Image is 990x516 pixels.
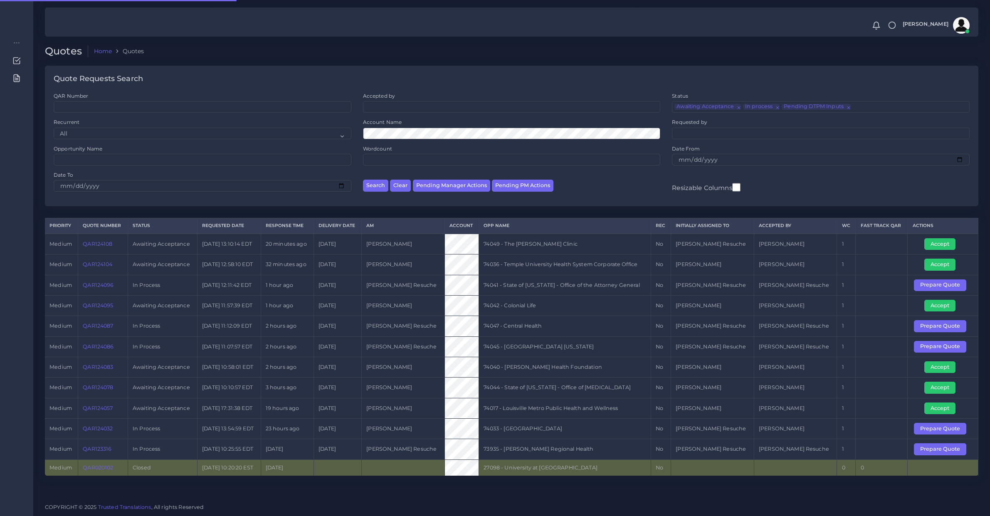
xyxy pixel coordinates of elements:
[198,316,261,336] td: [DATE] 11:12:09 EDT
[128,357,197,377] td: Awaiting Acceptance
[837,378,856,398] td: 1
[671,418,754,439] td: [PERSON_NAME] Resuche
[837,316,856,336] td: 1
[754,357,837,377] td: [PERSON_NAME]
[837,275,856,295] td: 1
[671,336,754,357] td: [PERSON_NAME] Resuche
[671,439,754,459] td: [PERSON_NAME] Resuche
[363,145,392,152] label: Wordcount
[54,74,143,84] h4: Quote Requests Search
[743,104,780,110] li: In process
[128,378,197,398] td: Awaiting Acceptance
[362,398,445,418] td: [PERSON_NAME]
[924,382,955,393] button: Accept
[198,398,261,418] td: [DATE] 17:31:38 EDT
[49,464,72,471] span: medium
[198,336,261,357] td: [DATE] 11:07:57 EDT
[914,446,972,452] a: Prepare Quote
[362,378,445,398] td: [PERSON_NAME]
[128,316,197,336] td: In Process
[83,282,114,288] a: QAR124096
[314,275,362,295] td: [DATE]
[671,218,754,234] th: Initially Assigned to
[362,439,445,459] td: [PERSON_NAME] Resuche
[363,92,395,99] label: Accepted by
[362,275,445,295] td: [PERSON_NAME] Resuche
[754,418,837,439] td: [PERSON_NAME]
[924,361,955,373] button: Accept
[261,234,314,254] td: 20 minutes ago
[479,398,651,418] td: 74017 - Louisville Metro Public Health and Wellness
[261,316,314,336] td: 2 hours ago
[314,234,362,254] td: [DATE]
[128,439,197,459] td: In Process
[362,316,445,336] td: [PERSON_NAME] Resuche
[782,104,851,110] li: Pending DTPM Inputs
[914,443,966,455] button: Prepare Quote
[914,281,972,288] a: Prepare Quote
[78,218,128,234] th: Quote Number
[261,398,314,418] td: 19 hours ago
[314,254,362,275] td: [DATE]
[45,218,78,234] th: Priority
[128,418,197,439] td: In Process
[651,336,671,357] td: No
[314,398,362,418] td: [DATE]
[671,234,754,254] td: [PERSON_NAME] Resuche
[198,357,261,377] td: [DATE] 10:58:01 EDT
[924,384,961,390] a: Accept
[754,254,837,275] td: [PERSON_NAME]
[362,254,445,275] td: [PERSON_NAME]
[314,357,362,377] td: [DATE]
[83,364,113,370] a: QAR124083
[914,425,972,431] a: Prepare Quote
[754,316,837,336] td: [PERSON_NAME] Resuche
[362,218,445,234] th: AM
[128,254,197,275] td: Awaiting Acceptance
[128,234,197,254] td: Awaiting Acceptance
[261,357,314,377] td: 2 hours ago
[362,295,445,316] td: [PERSON_NAME]
[837,336,856,357] td: 1
[362,357,445,377] td: [PERSON_NAME]
[49,302,72,309] span: medium
[198,378,261,398] td: [DATE] 10:10:57 EDT
[924,363,961,370] a: Accept
[261,378,314,398] td: 3 hours ago
[363,180,388,192] button: Search
[49,446,72,452] span: medium
[908,218,978,234] th: Actions
[754,295,837,316] td: [PERSON_NAME]
[837,234,856,254] td: 1
[261,439,314,459] td: [DATE]
[856,459,908,476] td: 0
[651,254,671,275] td: No
[198,254,261,275] td: [DATE] 12:58:10 EDT
[479,357,651,377] td: 74040 - [PERSON_NAME] Health Foundation
[83,384,113,390] a: QAR124078
[754,275,837,295] td: [PERSON_NAME] Resuche
[128,295,197,316] td: Awaiting Acceptance
[837,295,856,316] td: 1
[671,398,754,418] td: [PERSON_NAME]
[261,218,314,234] th: Response Time
[98,504,151,510] a: Trusted Translations
[672,119,707,126] label: Requested by
[479,439,651,459] td: 73935 - [PERSON_NAME] Regional Health
[45,45,88,57] h2: Quotes
[261,254,314,275] td: 32 minutes ago
[651,357,671,377] td: No
[198,439,261,459] td: [DATE] 10:25:55 EDT
[49,323,72,329] span: medium
[754,336,837,357] td: [PERSON_NAME] Resuche
[672,145,700,152] label: Date From
[362,336,445,357] td: [PERSON_NAME] Resuche
[314,378,362,398] td: [DATE]
[754,439,837,459] td: [PERSON_NAME] Resuche
[492,180,553,192] button: Pending PM Actions
[651,275,671,295] td: No
[128,398,197,418] td: Awaiting Acceptance
[45,503,204,511] span: COPYRIGHT © 2025
[198,459,261,476] td: [DATE] 10:20:20 EST
[837,439,856,459] td: 1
